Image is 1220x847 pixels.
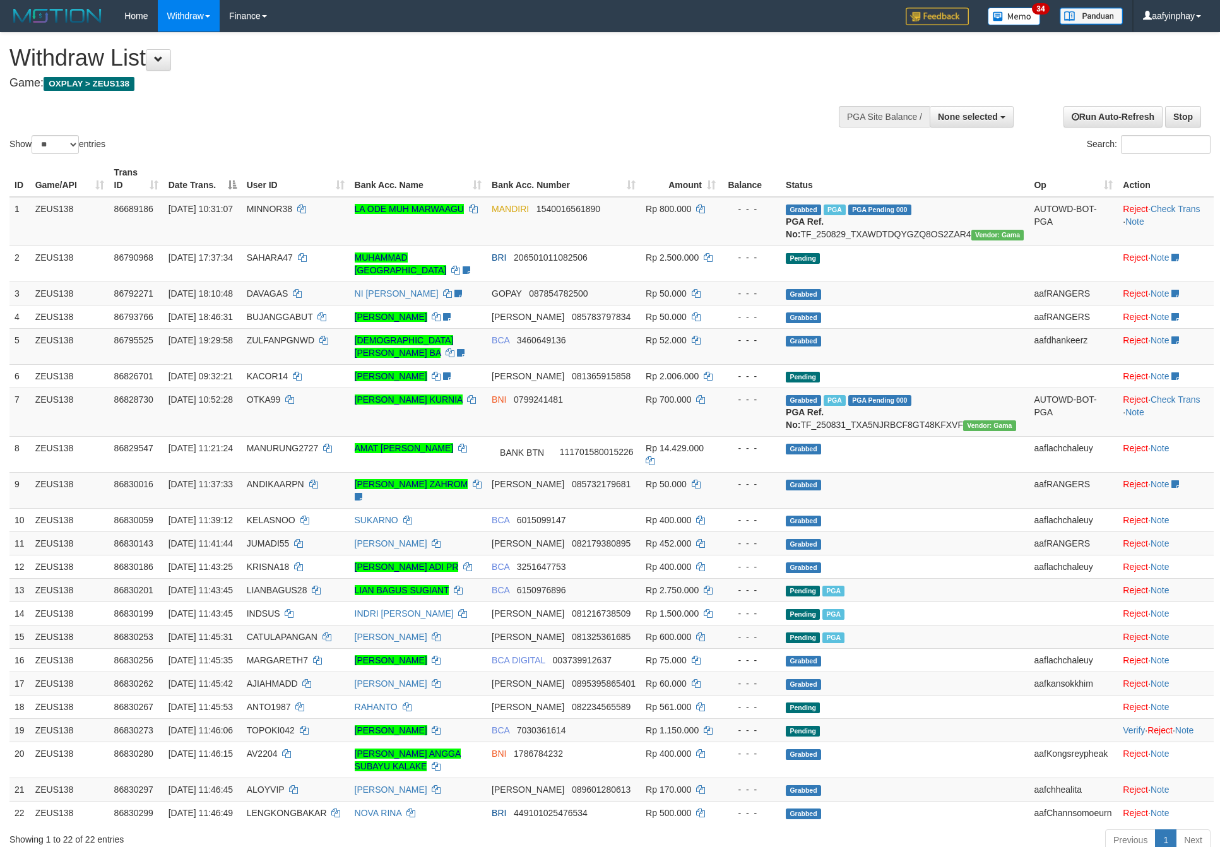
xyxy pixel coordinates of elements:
span: Rp 52.000 [646,335,687,345]
div: PGA Site Balance / [839,106,930,127]
span: Rp 452.000 [646,538,691,548]
span: Copy 3251647753 to clipboard [517,562,566,572]
span: [PERSON_NAME] [492,371,564,381]
span: Rp 75.000 [646,655,687,665]
span: MANURUNG2727 [247,443,319,453]
td: 14 [9,601,30,625]
label: Show entries [9,135,105,154]
div: - - - [726,287,776,300]
span: BUJANGGABUT [247,312,313,322]
b: PGA Ref. No: [786,216,824,239]
a: Reject [1123,371,1148,381]
span: [DATE] 09:32:21 [169,371,233,381]
a: [PERSON_NAME] [355,678,427,689]
a: Reject [1123,288,1148,299]
a: Reject [1123,312,1148,322]
span: DAVAGAS [247,288,288,299]
span: 86790968 [114,252,153,263]
td: 13 [9,578,30,601]
span: BCA DIGITAL [492,655,545,665]
td: · [1118,328,1214,364]
a: Note [1125,216,1144,227]
td: 5 [9,328,30,364]
span: [DATE] 18:10:48 [169,288,233,299]
span: 86830143 [114,538,153,548]
span: CATULAPANGAN [247,632,317,642]
div: - - - [726,311,776,323]
span: [DATE] 11:45:31 [169,632,233,642]
span: Copy 085732179681 to clipboard [572,479,631,489]
span: Marked by aafkaynarin [824,204,846,215]
td: aaflachchaleuy [1029,508,1118,531]
button: None selected [930,106,1014,127]
td: ZEUS138 [30,508,109,531]
a: Note [1151,749,1170,759]
span: Pending [786,609,820,620]
span: BCA [492,585,509,595]
span: 86792271 [114,288,153,299]
a: [PERSON_NAME] [355,785,427,795]
td: ZEUS138 [30,436,109,472]
img: MOTION_logo.png [9,6,105,25]
a: Stop [1165,106,1201,127]
td: · · [1118,388,1214,436]
span: Vendor URL: https://trx31.1velocity.biz [971,230,1024,240]
span: Grabbed [786,516,821,526]
span: Copy 206501011082506 to clipboard [514,252,588,263]
span: 86830201 [114,585,153,595]
span: Pending [786,586,820,596]
a: Reject [1147,725,1173,735]
span: [PERSON_NAME] [492,632,564,642]
span: Marked by aafsreyleap [822,586,844,596]
div: - - - [726,442,776,454]
td: · [1118,648,1214,672]
span: KELASNOO [247,515,295,525]
div: - - - [726,393,776,406]
span: 86830186 [114,562,153,572]
a: [PERSON_NAME] KURNIA [355,394,463,405]
a: Reject [1123,808,1148,818]
a: AMAT [PERSON_NAME] [355,443,454,453]
a: Check Trans [1151,394,1200,405]
span: [DATE] 17:37:34 [169,252,233,263]
td: ZEUS138 [30,601,109,625]
span: Copy 0799241481 to clipboard [514,394,563,405]
span: 86830199 [114,608,153,619]
span: BCA [492,515,509,525]
a: RAHANTO [355,702,398,712]
td: AUTOWD-BOT-PGA [1029,197,1118,246]
a: Reject [1123,608,1148,619]
a: Note [1151,371,1170,381]
a: INDRI [PERSON_NAME] [355,608,454,619]
label: Search: [1087,135,1211,154]
td: 8 [9,436,30,472]
h1: Withdraw List [9,45,801,71]
td: · [1118,305,1214,328]
th: Trans ID: activate to sort column ascending [109,161,163,197]
td: ZEUS138 [30,648,109,672]
span: Rp 14.429.000 [646,443,704,453]
a: Reject [1123,515,1148,525]
a: [PERSON_NAME] ADI PR [355,562,459,572]
div: - - - [726,560,776,573]
span: 86830256 [114,655,153,665]
span: [DATE] 11:43:45 [169,585,233,595]
a: Note [1125,407,1144,417]
a: Reject [1123,394,1148,405]
a: Note [1151,608,1170,619]
th: ID [9,161,30,197]
span: 86795525 [114,335,153,345]
th: Bank Acc. Number: activate to sort column ascending [487,161,641,197]
a: Reject [1123,632,1148,642]
a: [PERSON_NAME] [355,312,427,322]
a: Note [1151,312,1170,322]
div: - - - [726,478,776,490]
td: TF_250829_TXAWDTDQYGZQ8OS2ZAR4 [781,197,1029,246]
a: Reject [1123,585,1148,595]
a: Note [1151,288,1170,299]
span: [DATE] 11:41:44 [169,538,233,548]
a: [PERSON_NAME] [355,538,427,548]
img: Feedback.jpg [906,8,969,25]
a: Reject [1123,252,1148,263]
td: ZEUS138 [30,364,109,388]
